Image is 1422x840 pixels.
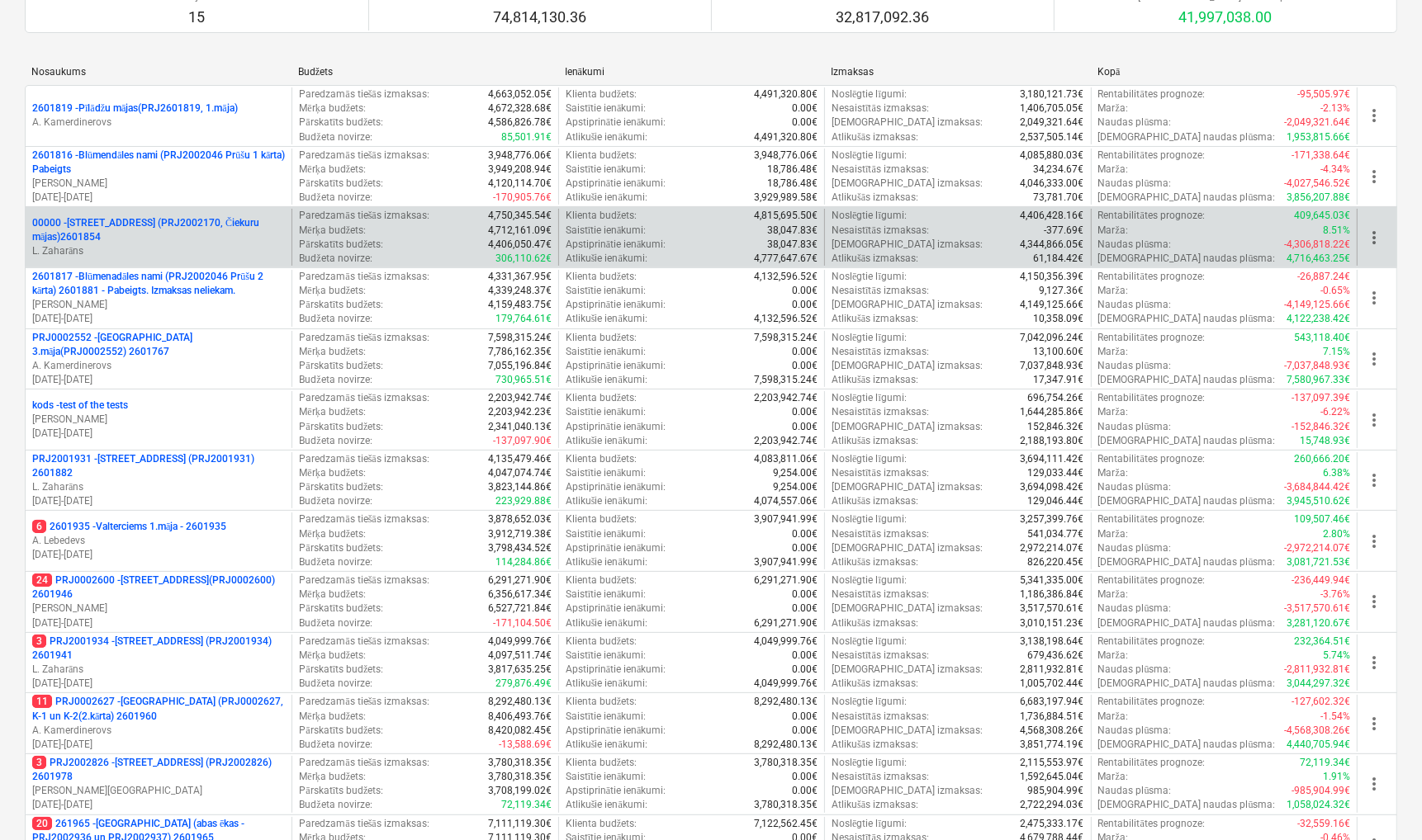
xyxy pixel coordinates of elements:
[1294,452,1350,466] p: 260,666.20€
[1098,238,1172,252] p: Naudas plūsma :
[1364,288,1384,308] span: more_vert
[754,452,818,466] p: 4,083,811.06€
[32,494,285,508] p: [DATE] - [DATE]
[32,149,285,177] p: 2601816 - Blūmendāles nami (PRJ2002046 Prūšu 1 kārta) Pabeigts
[1098,252,1276,266] p: [DEMOGRAPHIC_DATA] naudas plūsma :
[566,163,647,177] p: Saistītie ienākumi :
[32,359,285,373] p: A. Kamerdinerovs
[832,191,918,205] p: Atlikušās izmaksas :
[1098,130,1276,144] p: [DEMOGRAPHIC_DATA] naudas plūsma :
[754,331,818,345] p: 7,598,315.24€
[501,130,552,144] p: 85,501.91€
[1098,434,1276,448] p: [DEMOGRAPHIC_DATA] naudas plūsma :
[32,244,285,258] p: L. Zaharāns
[1098,270,1205,284] p: Rentabilitātes prognoze :
[1021,270,1084,284] p: 4,150,356.39€
[1034,345,1084,359] p: 13,100.60€
[299,373,372,387] p: Budžeta novirze :
[1034,312,1084,326] p: 10,358.09€
[1021,177,1084,191] p: 4,046,333.00€
[299,149,429,163] p: Paredzamās tiešās izmaksas :
[1294,209,1350,223] p: 409,645.03€
[832,252,918,266] p: Atlikušās izmaksas :
[32,573,285,602] p: PRJ0002600 - [STREET_ADDRESS](PRJ0002600) 2601946
[488,87,552,101] p: 4,663,052.05€
[832,101,929,116] p: Nesaistītās izmaksas :
[566,149,637,163] p: Klienta budžets :
[32,216,285,244] p: 00000 - [STREET_ADDRESS] (PRJ2002170, Čiekuru mājas)2601854
[488,405,552,419] p: 2,203,942.23€
[299,191,372,205] p: Budžeta novirze :
[299,87,429,101] p: Paredzamās tiešās izmaksas :
[1034,373,1084,387] p: 17,347.91€
[1297,87,1350,101] p: -95,505.97€
[1098,101,1128,116] p: Marža :
[488,284,552,298] p: 4,339,248.37€
[832,480,983,494] p: [DEMOGRAPHIC_DATA] izmaksas :
[32,695,52,708] span: 11
[831,66,1084,78] div: Izmaksas
[1323,224,1350,238] p: 8.51%
[299,252,372,266] p: Budžeta novirze :
[1364,470,1384,490] span: more_vert
[32,270,285,327] div: 2601817 -Blūmenadāles nami (PRJ2002046 Prūšu 2 kārta) 2601881 - Pabeigts. Izmaksas neliekam.[PERS...
[32,573,285,630] div: 24PRJ0002600 -[STREET_ADDRESS](PRJ0002600) 2601946[PERSON_NAME][DATE]-[DATE]
[1098,452,1205,466] p: Rentabilitātes prognoze :
[832,284,929,298] p: Nesaistītās izmaksas :
[792,101,818,116] p: 0.00€
[832,238,983,252] p: [DEMOGRAPHIC_DATA] izmaksas :
[32,534,285,548] p: A. Lebedevs
[566,373,647,387] p: Atlikušie ienākumi :
[566,359,666,373] p: Apstiprinātie ienākumi :
[1021,331,1084,345] p: 7,042,096.24€
[32,399,285,441] div: kods -test of the tests[PERSON_NAME][DATE]-[DATE]
[32,452,285,509] div: PRJ2001931 -[STREET_ADDRESS] (PRJ2001931) 2601882L. Zaharāns[DATE]-[DATE]
[1320,163,1350,177] p: -4.34%
[32,635,285,691] div: 3PRJ2001934 -[STREET_ADDRESS] (PRJ2001934) 2601941L. Zaharāns[DATE]-[DATE]
[488,116,552,130] p: 4,586,826.78€
[832,373,918,387] p: Atlikušās izmaksas :
[566,130,647,144] p: Atlikušie ienākumi :
[488,163,552,177] p: 3,949,208.94€
[1098,149,1205,163] p: Rentabilitātes prognoze :
[1021,130,1084,144] p: 2,537,505.14€
[1098,177,1172,191] p: Naudas plūsma :
[832,116,983,130] p: [DEMOGRAPHIC_DATA] izmaksas :
[1097,66,1351,78] div: Kopā
[792,359,818,373] p: 0.00€
[1364,167,1384,186] span: more_vert
[32,602,285,616] p: [PERSON_NAME]
[32,373,285,387] p: [DATE] - [DATE]
[1323,345,1350,359] p: 7.15%
[32,270,285,298] p: 2601817 - Blūmenadāles nami (PRJ2002046 Prūšu 2 kārta) 2601881 - Pabeigts. Izmaksas neliekam.
[299,512,429,526] p: Paredzamās tiešās izmaksas :
[299,331,429,345] p: Paredzamās tiešās izmaksas :
[566,224,647,238] p: Saistītie ienākumi :
[32,149,285,205] div: 2601816 -Blūmendāles nami (PRJ2002046 Prūšu 1 kārta) Pabeigts[PERSON_NAME][DATE]-[DATE]
[1028,391,1084,405] p: 696,754.26€
[832,345,929,359] p: Nesaistītās izmaksas :
[767,163,818,177] p: 18,786.48€
[32,216,285,258] div: 00000 -[STREET_ADDRESS] (PRJ2002170, Čiekuru mājas)2601854L. Zaharāns
[767,238,818,252] p: 38,047.83€
[299,405,366,419] p: Mērķa budžets :
[754,391,818,405] p: 2,203,942.74€
[299,284,366,298] p: Mērķa budžets :
[32,177,285,191] p: [PERSON_NAME]
[488,101,552,116] p: 4,672,328.68€
[32,616,285,630] p: [DATE] - [DATE]
[1098,224,1128,238] p: Marža :
[488,359,552,373] p: 7,055,196.84€
[1364,592,1384,611] span: more_vert
[1098,494,1276,508] p: [DEMOGRAPHIC_DATA] naudas plūsma :
[754,494,818,508] p: 4,074,557.06€
[1292,149,1350,163] p: -171,338.64€
[832,391,907,405] p: Noslēgtie līgumi :
[32,756,46,769] span: 3
[1021,87,1084,101] p: 3,180,121.73€
[488,420,552,434] p: 2,341,040.13€
[495,494,552,508] p: 223,929.88€
[754,312,818,326] p: 4,132,596.52€
[299,345,366,359] p: Mērķa budžets :
[832,359,983,373] p: [DEMOGRAPHIC_DATA] izmaksas :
